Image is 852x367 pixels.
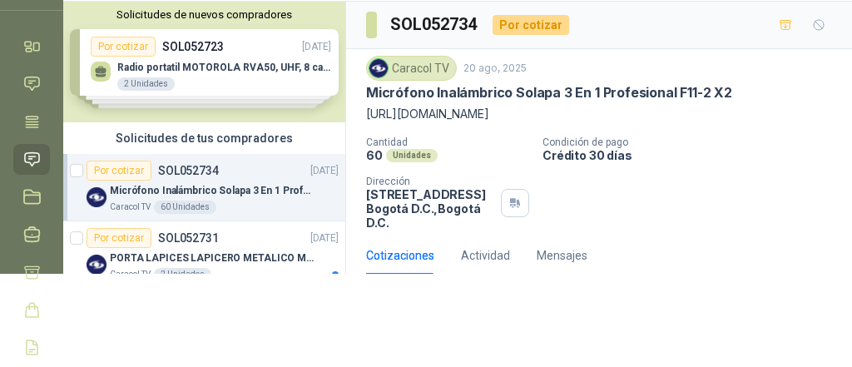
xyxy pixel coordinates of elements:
p: Crédito 30 días [542,148,845,162]
a: Por cotizarSOL052734[DATE] Company LogoMicrófono Inalámbrico Solapa 3 En 1 Profesional F11-2 X2Ca... [63,154,345,221]
p: [DATE] [310,231,339,246]
div: Por cotizar [493,15,569,35]
img: Company Logo [87,187,106,207]
div: 2 Unidades [154,268,211,281]
div: Por cotizar [87,161,151,181]
img: Company Logo [87,255,106,275]
p: Dirección [366,176,494,187]
div: Solicitudes de tus compradores [63,122,345,154]
div: Por cotizar [87,228,151,248]
a: Por cotizarSOL052731[DATE] Company LogoPORTA LAPICES LAPICERO METALICO MALLA. IGUALES A LOS DEL L... [63,221,345,289]
p: Caracol TV [110,268,151,281]
div: Cotizaciones [366,246,434,265]
div: Actividad [461,246,510,265]
p: SOL052734 [158,165,219,176]
div: Unidades [386,149,438,162]
p: SOL052731 [158,232,219,244]
p: Caracol TV [110,201,151,214]
img: Company Logo [369,59,388,77]
p: 20 ago, 2025 [463,61,527,77]
button: Solicitudes de nuevos compradores [70,8,339,21]
p: [URL][DOMAIN_NAME] [366,105,832,123]
p: [STREET_ADDRESS] Bogotá D.C. , Bogotá D.C. [366,187,494,230]
h3: SOL052734 [390,12,479,37]
p: Micrófono Inalámbrico Solapa 3 En 1 Profesional F11-2 X2 [366,84,732,102]
p: 60 [366,148,383,162]
p: Cantidad [366,136,529,148]
p: Micrófono Inalámbrico Solapa 3 En 1 Profesional F11-2 X2 [110,183,317,199]
p: Condición de pago [542,136,845,148]
p: [DATE] [310,163,339,179]
div: Caracol TV [366,56,457,81]
div: Mensajes [537,246,587,265]
div: Solicitudes de nuevos compradoresPor cotizarSOL052723[DATE] Radio portatil MOTOROLA RVA50, UHF, 8... [63,2,345,122]
div: 60 Unidades [154,201,216,214]
p: PORTA LAPICES LAPICERO METALICO MALLA. IGUALES A LOS DEL LIK ADJUNTO [110,250,317,266]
